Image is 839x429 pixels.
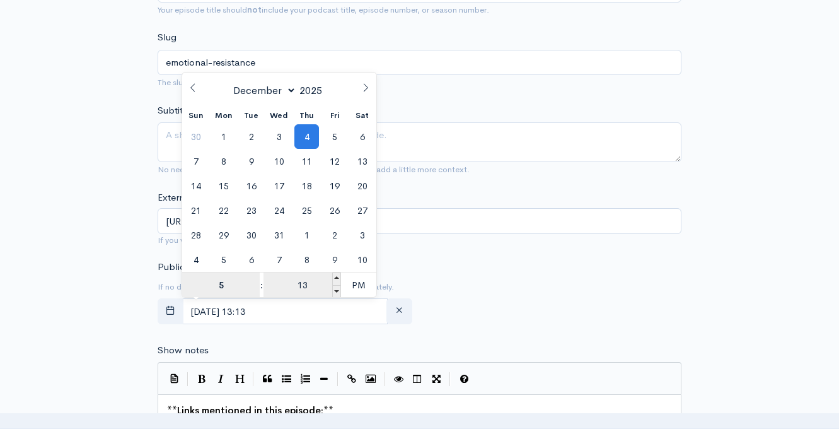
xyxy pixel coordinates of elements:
span: Thu [293,112,321,120]
span: December 13, 2025 [350,149,374,173]
small: If you want to link to an external page, enter the URL here. [158,234,681,247]
label: External link [158,191,210,205]
span: December 19, 2025 [322,173,347,198]
span: December 7, 2025 [183,149,208,173]
button: toggle [158,298,183,324]
small: No need to repeat the main title of the episode, it's best to add a little more context. [158,164,470,175]
span: December 20, 2025 [350,173,374,198]
button: Heading [230,370,249,389]
span: December 30, 2025 [239,223,263,247]
span: December 25, 2025 [294,198,319,223]
button: Insert Image [361,370,380,389]
span: January 3, 2026 [350,223,374,247]
input: Minute [263,273,341,298]
span: December 1, 2025 [211,124,236,149]
span: : [260,273,263,298]
span: January 7, 2026 [267,247,291,272]
small: The slug will be used in the URL for the episode. [158,77,332,88]
span: December 2, 2025 [239,124,263,149]
span: Wed [265,112,293,120]
span: December 9, 2025 [239,149,263,173]
button: Toggle Preview [389,370,408,389]
span: January 10, 2026 [350,247,374,272]
i: | [384,372,385,387]
span: December 23, 2025 [239,198,263,223]
button: Create Link [342,370,361,389]
span: December 21, 2025 [183,198,208,223]
input: Enter URL [158,208,681,234]
span: December 22, 2025 [211,198,236,223]
span: Tue [238,112,265,120]
i: | [187,372,188,387]
button: clear [386,298,412,324]
span: December 10, 2025 [267,149,291,173]
input: Hour [182,273,260,298]
span: January 9, 2026 [322,247,347,272]
label: Subtitle [158,103,190,118]
small: If no date is selected, the episode will be published immediately. [158,281,394,292]
span: December 17, 2025 [267,173,291,198]
span: December 6, 2025 [350,124,374,149]
span: December 16, 2025 [239,173,263,198]
span: Links mentioned in this episode: [177,404,323,416]
span: December 14, 2025 [183,173,208,198]
span: December 4, 2025 [294,124,319,149]
input: Year [296,84,330,97]
span: Sat [349,112,376,120]
button: Bold [192,370,211,389]
i: | [449,372,451,387]
span: December 8, 2025 [211,149,236,173]
span: December 15, 2025 [211,173,236,198]
select: Month [228,83,297,98]
span: Click to toggle [341,273,376,298]
button: Insert Show Notes Template [165,368,183,387]
strong: not [247,4,262,15]
button: Quote [258,370,277,389]
span: December 24, 2025 [267,198,291,223]
button: Toggle Fullscreen [427,370,446,389]
button: Markdown Guide [454,370,473,389]
span: Mon [210,112,238,120]
span: December 26, 2025 [322,198,347,223]
span: December 3, 2025 [267,124,291,149]
span: December 18, 2025 [294,173,319,198]
span: December 31, 2025 [267,223,291,247]
button: Insert Horizontal Line [315,370,333,389]
small: Your episode title should include your podcast title, episode number, or season number. [158,4,489,15]
span: January 6, 2026 [239,247,263,272]
label: Slug [158,30,176,45]
span: December 29, 2025 [211,223,236,247]
span: January 8, 2026 [294,247,319,272]
span: Sun [182,112,210,120]
i: | [337,372,338,387]
label: Show notes [158,343,209,358]
span: January 2, 2026 [322,223,347,247]
span: January 5, 2026 [211,247,236,272]
button: Generic List [277,370,296,389]
span: Fri [321,112,349,120]
label: Publication date and time [158,260,267,274]
span: December 11, 2025 [294,149,319,173]
span: November 30, 2025 [183,124,208,149]
button: Toggle Side by Side [408,370,427,389]
span: January 1, 2026 [294,223,319,247]
span: December 27, 2025 [350,198,374,223]
span: December 5, 2025 [322,124,347,149]
span: December 12, 2025 [322,149,347,173]
input: title-of-episode [158,50,681,76]
button: Italic [211,370,230,389]
span: January 4, 2026 [183,247,208,272]
span: December 28, 2025 [183,223,208,247]
button: Numbered List [296,370,315,389]
i: | [253,372,254,387]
